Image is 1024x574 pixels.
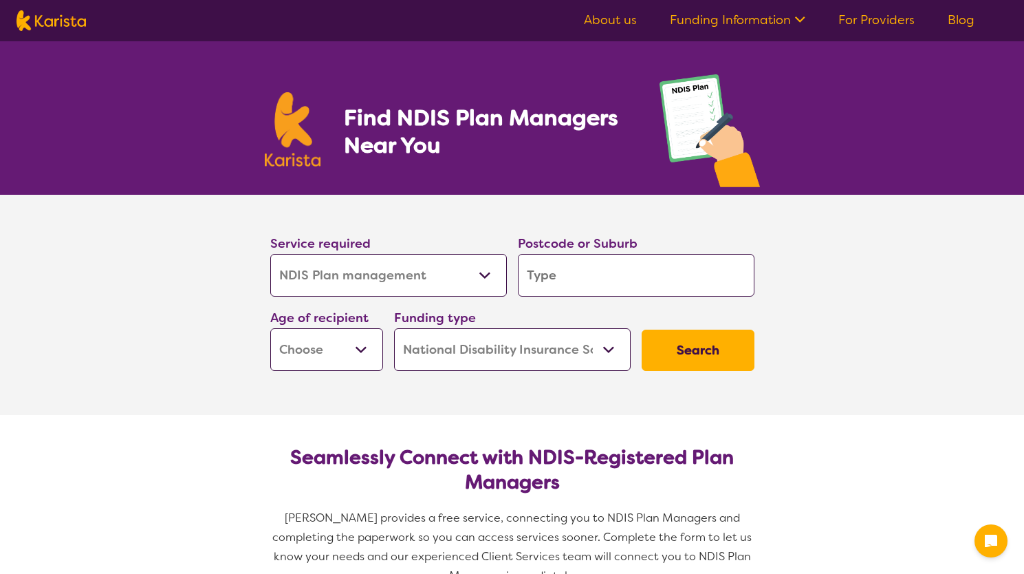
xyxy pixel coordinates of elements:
[518,235,638,252] label: Postcode or Suburb
[670,12,805,28] a: Funding Information
[270,310,369,326] label: Age of recipient
[265,92,321,167] img: Karista logo
[642,330,754,371] button: Search
[838,12,915,28] a: For Providers
[518,254,754,297] input: Type
[281,445,743,495] h2: Seamlessly Connect with NDIS-Registered Plan Managers
[17,10,86,31] img: Karista logo
[660,74,760,195] img: plan-management
[948,12,974,28] a: Blog
[584,12,637,28] a: About us
[270,235,371,252] label: Service required
[394,310,476,326] label: Funding type
[344,104,631,159] h1: Find NDIS Plan Managers Near You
